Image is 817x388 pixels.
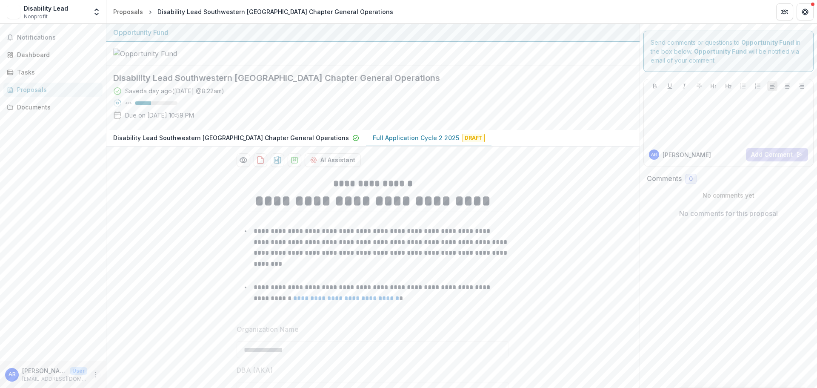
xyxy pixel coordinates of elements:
[305,153,361,167] button: AI Assistant
[723,81,734,91] button: Heading 2
[91,370,101,380] button: More
[776,3,793,20] button: Partners
[782,81,792,91] button: Align Center
[17,34,99,41] span: Notifications
[113,133,349,142] p: Disability Lead Southwestern [GEOGRAPHIC_DATA] Chapter General Operations
[663,150,711,159] p: [PERSON_NAME]
[650,81,660,91] button: Bold
[22,375,87,383] p: [EMAIL_ADDRESS][DOMAIN_NAME]
[679,81,689,91] button: Italicize
[647,191,811,200] p: No comments yet
[463,134,485,142] span: Draft
[3,83,103,97] a: Proposals
[679,208,778,218] p: No comments for this proposal
[665,81,675,91] button: Underline
[767,81,777,91] button: Align Left
[110,6,397,18] nav: breadcrumb
[3,65,103,79] a: Tasks
[113,27,633,37] div: Opportunity Fund
[110,6,146,18] a: Proposals
[7,5,20,19] img: Disability Lead
[694,81,704,91] button: Strike
[237,365,273,375] p: DBA (AKA)
[17,68,96,77] div: Tasks
[753,81,763,91] button: Ordered List
[125,86,224,95] div: Saved a day ago ( [DATE] @ 8:22am )
[271,153,284,167] button: download-proposal
[651,152,657,157] div: Anne Renna
[113,7,143,16] div: Proposals
[24,13,48,20] span: Nonprofit
[643,31,814,72] div: Send comments or questions to in the box below. will be notified via email of your comment.
[373,133,459,142] p: Full Application Cycle 2 2025
[237,324,299,334] p: Organization Name
[741,39,794,46] strong: Opportunity Fund
[125,100,131,106] p: 38 %
[3,31,103,44] button: Notifications
[22,366,66,375] p: [PERSON_NAME]
[708,81,719,91] button: Heading 1
[797,3,814,20] button: Get Help
[797,81,807,91] button: Align Right
[647,175,682,183] h2: Comments
[17,85,96,94] div: Proposals
[689,175,693,183] span: 0
[113,49,198,59] img: Opportunity Fund
[24,4,68,13] div: Disability Lead
[237,153,250,167] button: Preview dc809e2d-8dbf-4b22-b5da-c5214b438b5c-1.pdf
[113,73,619,83] h2: Disability Lead Southwestern [GEOGRAPHIC_DATA] Chapter General Operations
[17,103,96,112] div: Documents
[3,48,103,62] a: Dashboard
[9,372,16,377] div: Anne Renna
[91,3,103,20] button: Open entity switcher
[746,148,808,161] button: Add Comment
[17,50,96,59] div: Dashboard
[3,100,103,114] a: Documents
[738,81,748,91] button: Bullet List
[70,367,87,375] p: User
[694,48,747,55] strong: Opportunity Fund
[125,111,194,120] p: Due on [DATE] 10:59 PM
[157,7,393,16] div: Disability Lead Southwestern [GEOGRAPHIC_DATA] Chapter General Operations
[254,153,267,167] button: download-proposal
[288,153,301,167] button: download-proposal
